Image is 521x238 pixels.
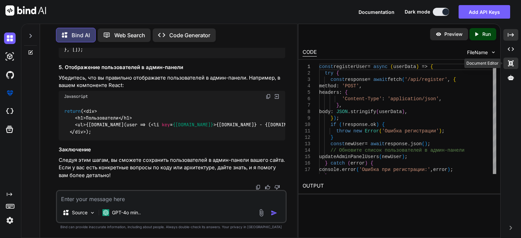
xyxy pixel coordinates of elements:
[390,64,393,69] span: (
[402,154,404,159] span: )
[266,94,271,99] img: copy
[112,209,141,216] p: GPT-4o min..
[382,128,439,134] span: 'Ошибка регистрации'
[303,77,310,83] div: 3
[382,122,385,127] span: {
[303,147,310,154] div: 14
[427,141,430,147] span: ;
[430,64,433,69] span: {
[373,64,387,69] span: async
[407,141,410,147] span: .
[359,9,394,15] span: Documentation
[298,178,500,194] h2: OUTPUT
[303,96,310,102] div: 6
[78,122,83,128] span: ul
[5,5,46,16] img: Bind AI
[303,167,310,173] div: 17
[348,160,350,166] span: (
[59,74,285,89] p: Убедитесь, что вы правильно отображаете пользователей в админ-панели. Например, в вашем компонент...
[402,77,404,82] span: (
[333,64,368,69] span: registerUser
[453,77,456,82] span: {
[359,167,430,172] span: 'Ошибка при регистрации:'
[339,122,342,127] span: (
[422,141,424,147] span: (
[345,77,367,82] span: response
[339,167,342,172] span: .
[416,64,419,69] span: )
[319,109,331,114] span: body
[373,77,387,82] span: await
[330,135,333,140] span: }
[114,31,145,39] p: Web Search
[330,122,336,127] span: if
[368,77,370,82] span: =
[325,173,328,179] span: }
[319,83,336,89] span: method
[303,173,310,179] div: 18
[102,209,109,216] img: GPT-4o mini
[154,122,159,128] span: li
[348,109,350,114] span: .
[405,8,430,15] span: Dark mode
[169,31,210,39] p: Code Generator
[433,167,447,172] span: error
[303,64,310,70] div: 1
[4,215,16,226] img: settings
[410,141,422,147] span: json
[4,33,16,44] img: darkChat
[303,89,310,96] div: 5
[330,109,333,114] span: :
[376,109,379,114] span: (
[439,128,442,134] span: )
[365,141,367,147] span: =
[385,141,407,147] span: response
[370,160,373,166] span: {
[4,87,16,99] img: premium
[430,167,433,172] span: ,
[444,31,463,38] p: Preview
[124,115,129,121] span: h1
[422,64,427,69] span: =>
[450,167,453,172] span: ;
[370,122,376,127] span: ok
[342,96,382,102] span: 'Content-Type'
[376,122,379,127] span: )
[303,141,310,147] div: 13
[75,122,86,128] span: < >
[257,209,265,217] img: attachment
[75,115,86,121] span: < >
[59,64,285,71] h3: 5. Отображение пользователей в админ-панели
[442,128,444,134] span: ;
[350,160,365,166] span: error
[459,5,510,19] button: Add API Keys
[359,8,394,16] button: Documentation
[336,70,339,76] span: {
[333,115,336,121] span: )
[86,108,94,114] span: div
[345,90,347,95] span: {
[59,146,285,154] h3: Заключение
[336,115,339,121] span: ;
[353,128,362,134] span: new
[4,106,16,117] img: cloudideIcon
[464,59,501,68] div: Document Editor
[151,122,216,128] span: < = >
[339,90,342,95] span: :
[75,129,83,135] span: div
[365,160,367,166] span: )
[336,128,350,134] span: throw
[59,156,285,179] p: Следуя этим шагам, вы сможете сохранить пользователей в админ-панели вашего сайта. Если у вас ест...
[325,160,328,166] span: }
[368,122,370,127] span: .
[356,167,359,172] span: (
[255,185,261,190] img: copy
[303,128,310,134] div: 11
[72,31,90,39] p: Bind AI
[336,83,339,89] span: :
[325,70,333,76] span: try
[303,70,310,77] div: 2
[303,109,310,115] div: 8
[405,77,447,82] span: '/api/register'
[405,154,407,159] span: ;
